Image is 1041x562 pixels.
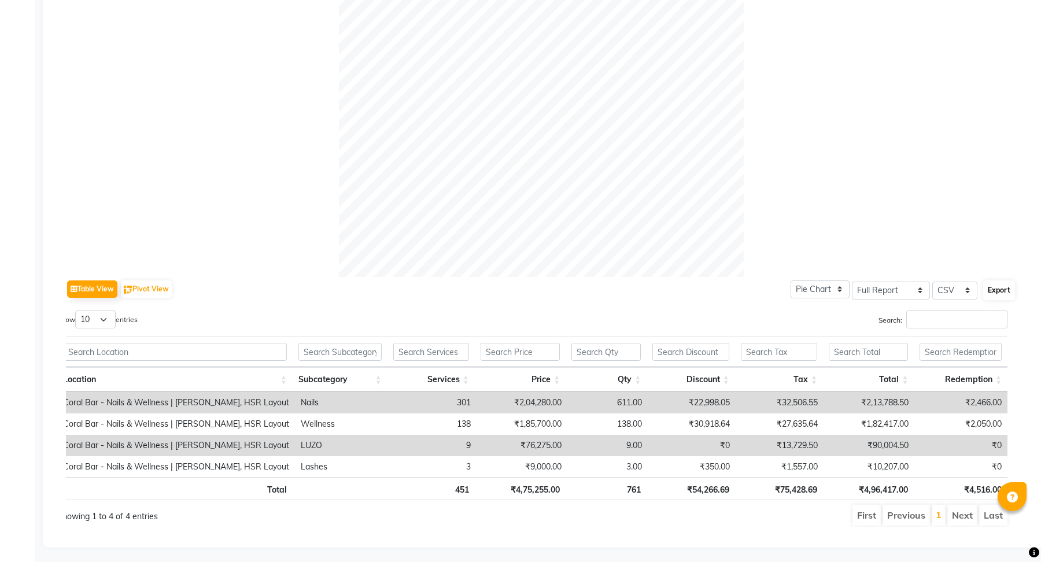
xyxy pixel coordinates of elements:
[389,413,477,435] td: 138
[57,413,295,435] td: Coral Bar - Nails & Wellness | [PERSON_NAME], HSR Layout
[475,478,566,500] th: ₹4,75,255.00
[824,435,914,456] td: ₹90,004.50
[741,343,817,361] input: Search Tax
[648,413,736,435] td: ₹30,918.64
[295,456,389,478] td: Lashes
[735,367,823,392] th: Tax: activate to sort column ascending
[736,456,824,478] td: ₹1,557.00
[571,343,641,361] input: Search Qty
[295,413,389,435] td: Wellness
[477,435,567,456] td: ₹76,275.00
[735,478,823,500] th: ₹75,428.69
[481,343,560,361] input: Search Price
[824,392,914,413] td: ₹2,13,788.50
[652,343,729,361] input: Search Discount
[648,435,736,456] td: ₹0
[298,343,382,361] input: Search Subcategory
[647,367,734,392] th: Discount: activate to sort column ascending
[566,478,647,500] th: 761
[389,392,477,413] td: 301
[57,504,443,523] div: Showing 1 to 4 of 4 entries
[914,478,1007,500] th: ₹4,516.00
[293,367,387,392] th: Subcategory: activate to sort column ascending
[914,435,1007,456] td: ₹0
[57,456,295,478] td: Coral Bar - Nails & Wellness | [PERSON_NAME], HSR Layout
[67,280,117,298] button: Table View
[823,367,914,392] th: Total: activate to sort column ascending
[475,367,566,392] th: Price: activate to sort column ascending
[121,280,172,298] button: Pivot View
[736,413,824,435] td: ₹27,635.64
[914,367,1007,392] th: Redemption: activate to sort column ascending
[57,392,295,413] td: Coral Bar - Nails & Wellness | [PERSON_NAME], HSR Layout
[566,367,647,392] th: Qty: activate to sort column ascending
[829,343,908,361] input: Search Total
[393,343,469,361] input: Search Services
[295,435,389,456] td: LUZO
[567,392,648,413] td: 611.00
[63,343,287,361] input: Search Location
[936,509,942,520] a: 1
[389,456,477,478] td: 3
[567,456,648,478] td: 3.00
[914,456,1007,478] td: ₹0
[57,310,138,328] label: Show entries
[914,413,1007,435] td: ₹2,050.00
[824,413,914,435] td: ₹1,82,417.00
[906,310,1007,328] input: Search:
[57,435,295,456] td: Coral Bar - Nails & Wellness | [PERSON_NAME], HSR Layout
[389,435,477,456] td: 9
[648,392,736,413] td: ₹22,998.05
[57,367,293,392] th: Location: activate to sort column ascending
[387,478,474,500] th: 451
[648,456,736,478] td: ₹350.00
[736,435,824,456] td: ₹13,729.50
[57,478,293,500] th: Total
[567,435,648,456] td: 9.00
[647,478,734,500] th: ₹54,266.69
[824,456,914,478] td: ₹10,207.00
[477,456,567,478] td: ₹9,000.00
[295,392,389,413] td: Nails
[477,392,567,413] td: ₹2,04,280.00
[914,392,1007,413] td: ₹2,466.00
[920,343,1002,361] input: Search Redemption
[75,310,116,328] select: Showentries
[736,392,824,413] td: ₹32,506.55
[124,286,132,294] img: pivot.png
[477,413,567,435] td: ₹1,85,700.00
[878,310,1007,328] label: Search:
[983,280,1015,300] button: Export
[567,413,648,435] td: 138.00
[823,478,914,500] th: ₹4,96,417.00
[387,367,475,392] th: Services: activate to sort column ascending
